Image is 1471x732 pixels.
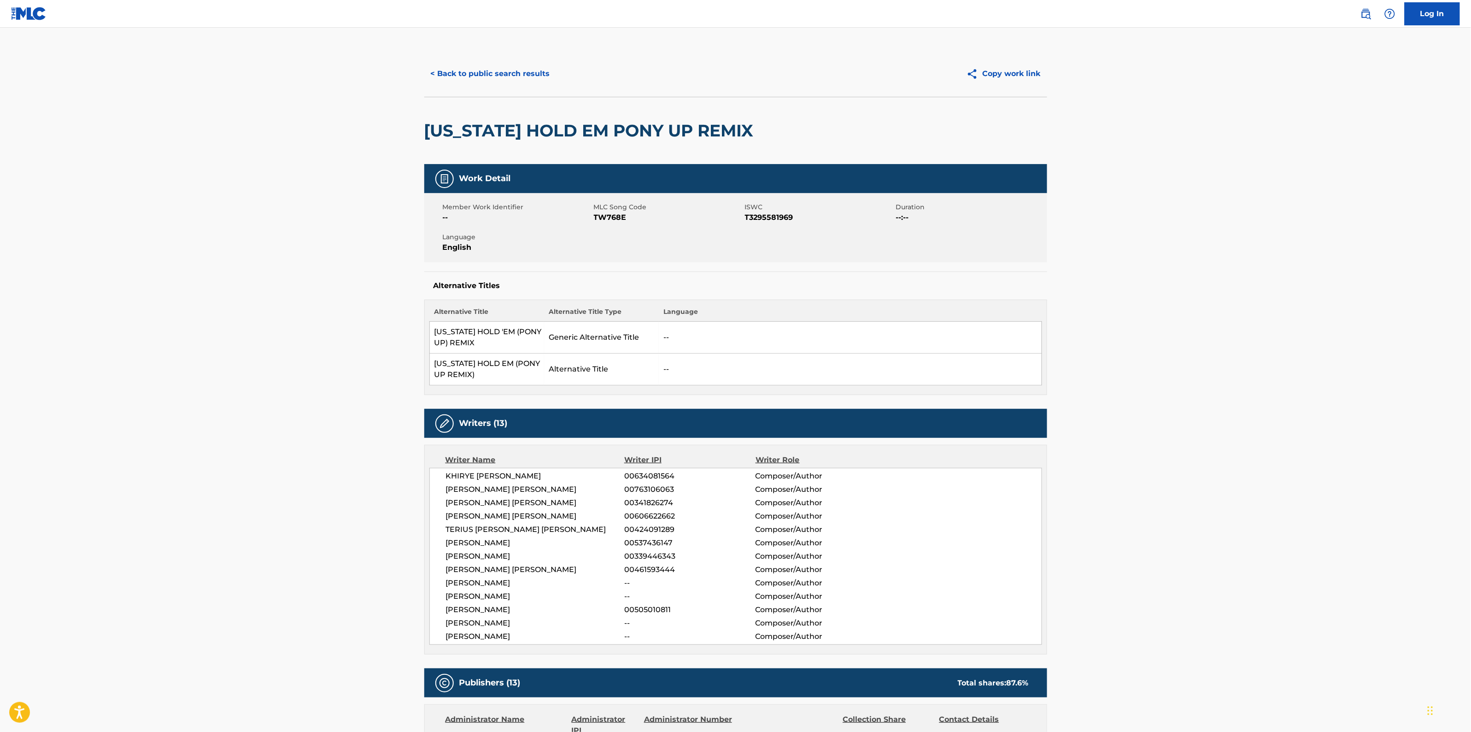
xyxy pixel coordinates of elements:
[443,202,592,212] span: Member Work Identifier
[624,484,755,495] span: 00763106063
[1357,5,1375,23] a: Public Search
[958,678,1029,689] div: Total shares:
[1381,5,1399,23] div: Help
[443,232,592,242] span: Language
[443,242,592,253] span: English
[459,173,511,184] h5: Work Detail
[624,631,755,642] span: --
[624,551,755,562] span: 00339446343
[446,604,625,615] span: [PERSON_NAME]
[544,322,659,354] td: Generic Alternative Title
[429,307,544,322] th: Alternative Title
[446,564,625,575] span: [PERSON_NAME] [PERSON_NAME]
[1425,688,1471,732] iframe: Chat Widget
[1384,8,1395,19] img: help
[624,524,755,535] span: 00424091289
[659,354,1042,385] td: --
[434,281,1038,290] h5: Alternative Titles
[446,618,625,629] span: [PERSON_NAME]
[624,455,756,466] div: Writer IPI
[756,564,875,575] span: Composer/Author
[1428,697,1433,725] div: Drag
[624,511,755,522] span: 00606622662
[544,307,659,322] th: Alternative Title Type
[756,455,875,466] div: Writer Role
[459,678,521,688] h5: Publishers (13)
[624,537,755,549] span: 00537436147
[756,537,875,549] span: Composer/Author
[960,62,1047,85] button: Copy work link
[446,578,625,589] span: [PERSON_NAME]
[1360,8,1371,19] img: search
[429,354,544,385] td: [US_STATE] HOLD EM (PONY UP REMIX)
[594,202,743,212] span: MLC Song Code
[624,604,755,615] span: 00505010811
[439,173,450,184] img: Work Detail
[424,120,758,141] h2: [US_STATE] HOLD EM PONY UP REMIX
[624,618,755,629] span: --
[1405,2,1460,25] a: Log In
[624,497,755,508] span: 00341826274
[459,418,508,429] h5: Writers (13)
[624,564,755,575] span: 00461593444
[756,578,875,589] span: Composer/Author
[446,524,625,535] span: TERIUS [PERSON_NAME] [PERSON_NAME]
[11,7,47,20] img: MLC Logo
[446,497,625,508] span: [PERSON_NAME] [PERSON_NAME]
[756,604,875,615] span: Composer/Author
[446,511,625,522] span: [PERSON_NAME] [PERSON_NAME]
[745,212,894,223] span: T3295581969
[896,202,1045,212] span: Duration
[439,678,450,689] img: Publishers
[659,322,1042,354] td: --
[756,511,875,522] span: Composer/Author
[756,497,875,508] span: Composer/Author
[446,537,625,549] span: [PERSON_NAME]
[756,524,875,535] span: Composer/Author
[745,202,894,212] span: ISWC
[896,212,1045,223] span: --:--
[659,307,1042,322] th: Language
[446,471,625,482] span: KHIRYE [PERSON_NAME]
[967,68,983,80] img: Copy work link
[756,591,875,602] span: Composer/Author
[756,471,875,482] span: Composer/Author
[624,578,755,589] span: --
[424,62,557,85] button: < Back to public search results
[446,631,625,642] span: [PERSON_NAME]
[439,418,450,429] img: Writers
[544,354,659,385] td: Alternative Title
[445,455,625,466] div: Writer Name
[756,551,875,562] span: Composer/Author
[446,484,625,495] span: [PERSON_NAME] [PERSON_NAME]
[756,631,875,642] span: Composer/Author
[446,591,625,602] span: [PERSON_NAME]
[756,484,875,495] span: Composer/Author
[446,551,625,562] span: [PERSON_NAME]
[624,591,755,602] span: --
[1007,679,1029,687] span: 87.6 %
[429,322,544,354] td: [US_STATE] HOLD 'EM (PONY UP) REMIX
[624,471,755,482] span: 00634081564
[756,618,875,629] span: Composer/Author
[443,212,592,223] span: --
[594,212,743,223] span: TW768E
